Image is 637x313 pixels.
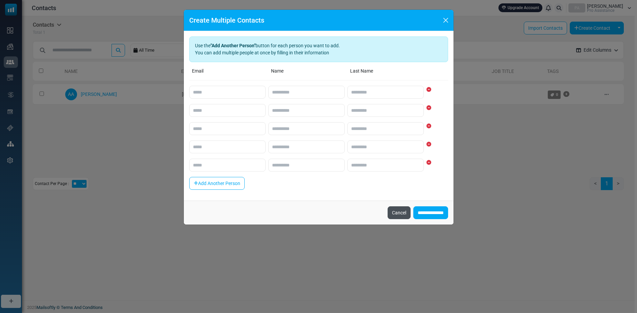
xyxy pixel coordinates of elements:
a: Remove Fields [426,141,431,147]
b: "Add Another Person" [211,43,255,48]
a: Remove Fields [426,87,431,92]
a: Remove Fields [426,123,431,129]
a: Add Another Person [189,177,245,190]
h5: Create Multiple Contacts [189,15,264,25]
a: Remove Fields [426,105,431,110]
div: Use the button for each person you want to add. You can add multiple people at once by filling in... [189,36,448,62]
div: Name [268,68,345,75]
a: Remove Fields [426,160,431,165]
div: Last Name [347,68,424,75]
button: Cancel [388,206,411,219]
button: Close [441,15,451,25]
div: Email [189,68,266,75]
